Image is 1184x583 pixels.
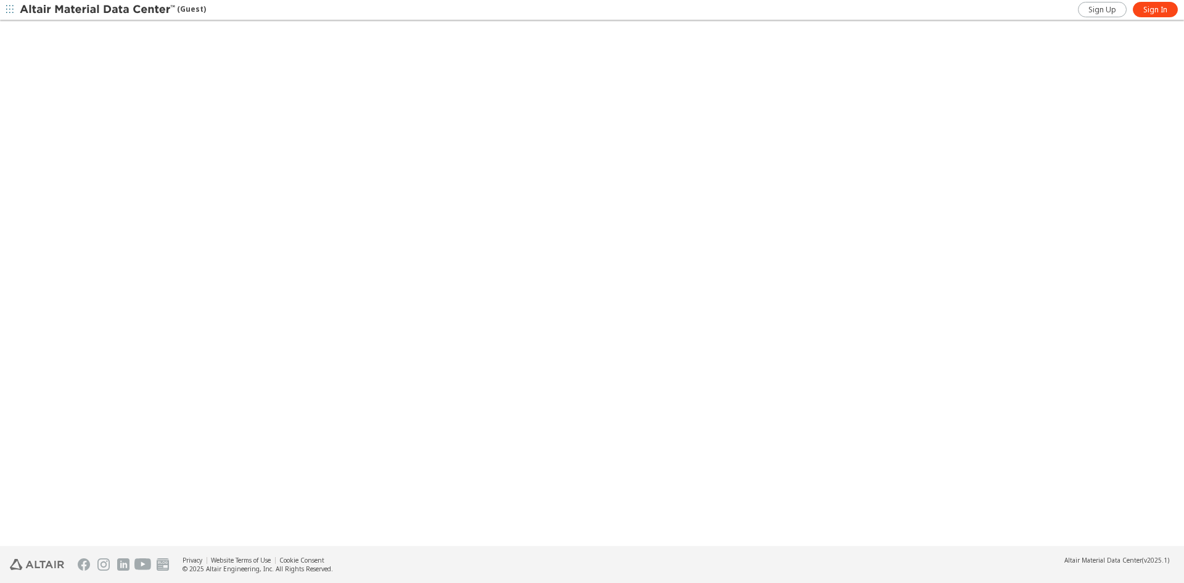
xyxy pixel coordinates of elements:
[1143,5,1167,15] span: Sign In
[1064,556,1142,564] span: Altair Material Data Center
[20,4,177,16] img: Altair Material Data Center
[1064,556,1169,564] div: (v2025.1)
[183,564,333,573] div: © 2025 Altair Engineering, Inc. All Rights Reserved.
[1133,2,1178,17] a: Sign In
[1088,5,1116,15] span: Sign Up
[183,556,202,564] a: Privacy
[1078,2,1127,17] a: Sign Up
[10,559,64,570] img: Altair Engineering
[20,4,206,16] div: (Guest)
[279,556,324,564] a: Cookie Consent
[211,556,271,564] a: Website Terms of Use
